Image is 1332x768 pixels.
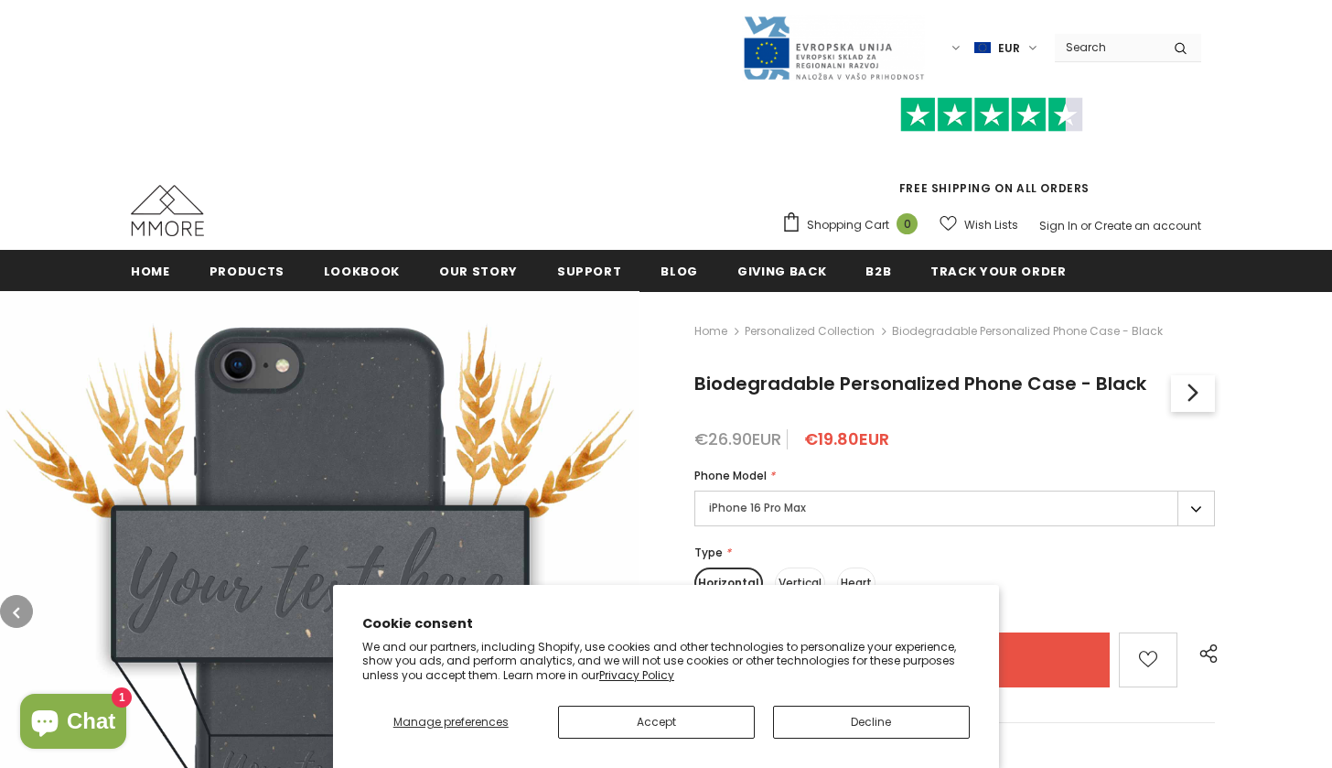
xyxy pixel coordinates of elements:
[209,250,285,291] a: Products
[1055,34,1160,60] input: Search Site
[362,614,970,633] h2: Cookie consent
[131,250,170,291] a: Home
[324,263,400,280] span: Lookbook
[930,263,1066,280] span: Track your order
[998,39,1020,58] span: EUR
[694,491,1215,526] label: iPhone 16 Pro Max
[892,320,1163,342] span: Biodegradable Personalized Phone Case - Black
[439,250,518,291] a: Our Story
[781,211,927,239] a: Shopping Cart 0
[209,263,285,280] span: Products
[661,263,698,280] span: Blog
[742,15,925,81] img: Javni Razpis
[439,263,518,280] span: Our Story
[1094,218,1201,233] a: Create an account
[781,105,1201,196] span: FREE SHIPPING ON ALL ORDERS
[742,39,925,55] a: Javni Razpis
[694,427,781,450] span: €26.90EUR
[781,132,1201,179] iframe: Customer reviews powered by Trustpilot
[694,371,1146,396] span: Biodegradable Personalized Phone Case - Black
[737,263,826,280] span: Giving back
[737,250,826,291] a: Giving back
[362,640,970,683] p: We and our partners, including Shopify, use cookies and other technologies to personalize your ex...
[940,209,1018,241] a: Wish Lists
[865,250,891,291] a: B2B
[131,263,170,280] span: Home
[131,185,204,236] img: MMORE Cases
[865,263,891,280] span: B2B
[393,714,509,730] span: Manage preferences
[775,568,825,599] label: Vertical
[599,667,674,683] a: Privacy Policy
[694,568,763,599] label: Horizontal
[773,706,970,739] button: Decline
[837,568,875,599] label: Heart
[897,213,918,234] span: 0
[558,706,755,739] button: Accept
[694,468,767,483] span: Phone Model
[807,216,889,234] span: Shopping Cart
[15,694,132,753] inbox-online-store-chat: Shopify online store chat
[930,250,1066,291] a: Track your order
[324,250,400,291] a: Lookbook
[362,706,540,739] button: Manage preferences
[694,320,727,342] a: Home
[1039,218,1078,233] a: Sign In
[1080,218,1091,233] span: or
[745,323,875,339] a: Personalized Collection
[964,216,1018,234] span: Wish Lists
[557,263,622,280] span: support
[900,97,1083,133] img: Trust Pilot Stars
[557,250,622,291] a: support
[804,427,889,450] span: €19.80EUR
[661,250,698,291] a: Blog
[694,545,723,560] span: Type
